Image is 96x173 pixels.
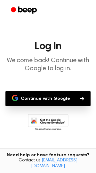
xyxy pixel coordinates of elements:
a: [EMAIL_ADDRESS][DOMAIN_NAME] [31,158,77,168]
h1: Log In [5,41,91,52]
p: Welcome back! Continue with Google to log in. [5,57,91,73]
span: Contact us [4,158,92,169]
button: Continue with Google [5,91,91,106]
a: Beep [6,4,43,17]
